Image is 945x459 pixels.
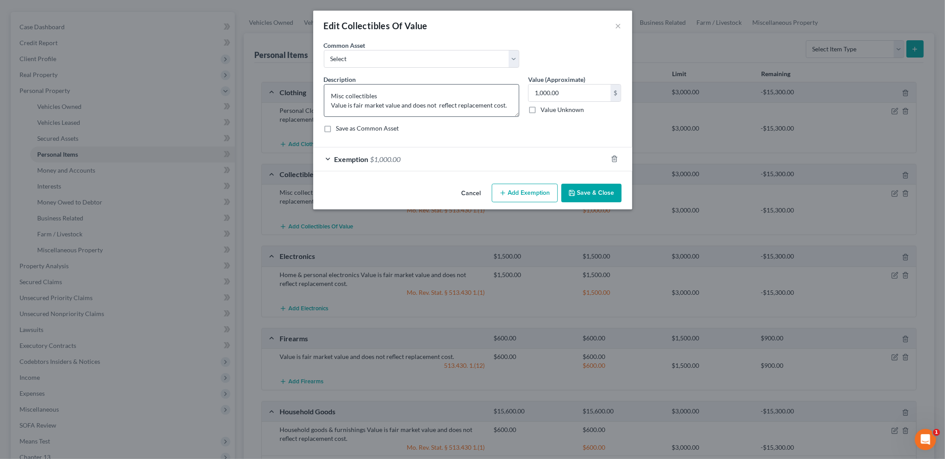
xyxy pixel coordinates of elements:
[324,19,428,32] div: Edit Collectibles Of Value
[529,85,611,101] input: 0.00
[324,76,356,83] span: Description
[528,75,585,84] label: Value (Approximate)
[455,185,488,202] button: Cancel
[611,85,621,101] div: $
[370,155,401,163] span: $1,000.00
[561,184,622,202] button: Save & Close
[336,124,399,133] label: Save as Common Asset
[492,184,558,202] button: Add Exemption
[334,155,369,163] span: Exemption
[933,429,940,436] span: 1
[615,20,622,31] button: ×
[324,41,366,50] label: Common Asset
[541,105,584,114] label: Value Unknown
[915,429,936,450] iframe: Intercom live chat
